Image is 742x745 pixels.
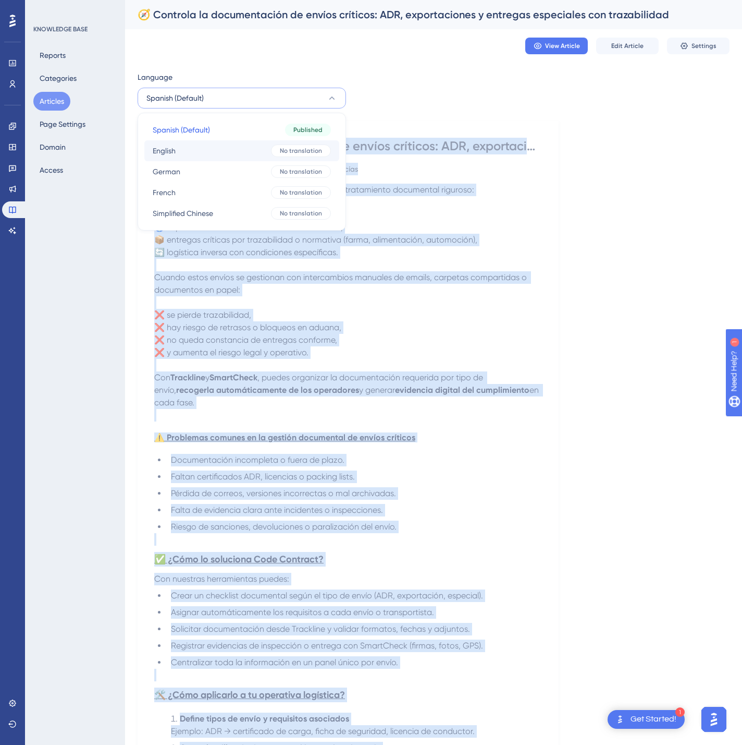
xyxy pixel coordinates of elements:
span: Con [154,372,170,382]
div: 🧭 Controla la documentación de envíos críticos: ADR, exportaciones y entregas especiales con traz... [138,7,703,22]
span: y [205,372,209,382]
div: KNOWLEDGE BASE [33,25,88,33]
button: Articles [33,92,70,111]
span: No translation [280,188,322,197]
div: 1 [675,707,685,717]
span: ❌ hay riesgo de retrasos o bloqueos en aduana, [154,322,341,332]
strong: SmartCheck [209,372,257,382]
span: ❌ y aumenta el riesgo legal y operativo. [154,347,308,357]
img: launcher-image-alternative-text [614,713,626,726]
span: Centralizar toda la información en un panel único por envío. [171,657,398,667]
button: Spanish (Default) [138,88,346,109]
button: Categories [33,69,83,88]
strong: evidencia digital del cumplimiento [395,385,529,395]
span: German [153,165,180,178]
button: Page Settings [33,115,92,134]
span: Need Help? [24,3,65,15]
span: Asignar automáticamente los requisitos a cada envío o transportista. [171,607,434,617]
span: Pérdida de correos, versiones incorrectas o mal archivadas. [171,488,396,498]
strong: recogerla automáticamente de los operadores [176,385,359,395]
span: Falta de evidencia clara ante incidentes o inspecciones. [171,505,383,515]
span: Solicitar documentación desde Trackline y validar formatos, fechas y adjuntos. [171,624,470,634]
span: 📦 entregas críticas por trazabilidad o normativa (farma, alimentación, automoción), [154,235,477,245]
button: Domain [33,138,72,157]
button: GermanNo translation [144,161,339,182]
span: Edit Article [611,42,644,50]
span: 🔄 logística inversa con condiciones específicas. [154,247,338,257]
strong: Define tipos de envío y requisitos asociados [180,714,349,724]
button: Reports [33,46,72,65]
strong: 🛠️ ¿Cómo aplicarlo a tu operativa logística? [154,689,345,701]
span: Spanish (Default) [146,92,204,104]
span: Riesgo de sanciones, devoluciones o paralización del envío. [171,522,397,532]
span: Spanish (Default) [153,124,210,136]
span: ❌ se pierde trazabilidad, [154,310,251,320]
button: EnglishNo translation [144,140,339,161]
button: Spanish (Default)Published [144,119,339,140]
strong: ✅ ¿Cómo lo soluciona Code Contract? [154,554,324,565]
span: No translation [280,167,322,176]
span: Published [293,126,323,134]
span: Faltan certificados ADR, licencias o packing lists. [171,472,355,482]
span: Con nuestras herramientas puedes: [154,574,289,584]
button: FrenchNo translation [144,182,339,203]
span: View Article [545,42,580,50]
span: ❌ no queda constancia de entregas conforme, [154,335,337,345]
button: Simplified ChineseNo translation [144,203,339,224]
strong: ⚠️ Problemas comunes en la gestión documental de envíos críticos [154,432,415,442]
div: Simplifica tus envíos, sin cargas y detenciones de mercancías [154,163,542,175]
span: Simplified Chinese [153,207,213,220]
span: Settings [691,42,716,50]
span: Language [138,71,172,83]
span: Documentación incompleta o fuera de plazo. [171,455,344,465]
span: No translation [280,209,322,218]
div: 🧭 Controla la documentación de envíos críticos: ADR, exportaciones y entregas especiales con traz... [154,138,542,154]
span: English [153,145,176,157]
span: Ejemplo: ADR → certificado de carga, ficha de seguridad, licencia de conductor. [171,726,475,736]
span: French [153,186,176,199]
span: Crear un checklist documental según el tipo de envío (ADR, exportación, especial). [171,591,483,600]
iframe: UserGuiding AI Assistant Launcher [698,704,729,735]
span: , puedes organizar la documentación requerida por tipo de envío, [154,372,485,395]
button: Access [33,161,69,179]
div: Open Get Started! checklist, remaining modules: 1 [608,710,685,729]
span: Registrar evidencias de inspección o entrega con SmartCheck (firmas, fotos, GPS). [171,641,483,651]
span: y generar [359,385,395,395]
div: 1 [72,5,76,14]
span: Cuando estos envíos se gestionan con intercambios manuales de emails, carpetas compartidas o docu... [154,272,529,295]
button: Edit Article [596,38,659,54]
span: No translation [280,147,322,155]
button: Settings [667,38,729,54]
div: Get Started! [630,714,676,725]
button: View Article [525,38,588,54]
strong: Trackline [170,372,205,382]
